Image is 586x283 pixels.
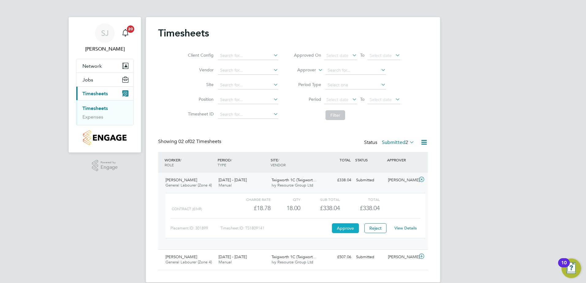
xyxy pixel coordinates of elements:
[178,138,221,145] span: 02 Timesheets
[405,139,408,145] span: 2
[219,259,232,265] span: Manual
[69,17,141,153] nav: Main navigation
[76,59,133,73] button: Network
[272,177,317,183] span: Twigworth 1C (Twigwort…
[364,223,386,233] button: Reject
[325,81,386,89] input: Select one
[82,114,103,120] a: Expenses
[300,203,340,213] div: £338.04
[186,96,214,102] label: Position
[370,97,392,102] span: Select date
[386,175,417,185] div: [PERSON_NAME]
[354,252,386,262] div: Submitted
[272,254,317,259] span: Twigworth 1C (Twigwort…
[76,130,134,145] a: Go to home page
[231,203,271,213] div: £18.78
[76,45,134,53] span: Simon Jones
[220,223,330,233] div: Timesheet ID: TS1809141
[272,183,313,188] span: Ivy Resource Group Ltd
[180,157,181,162] span: /
[269,154,322,170] div: SITE
[166,259,212,265] span: General Labourer (Zone 4)
[561,263,567,271] div: 10
[325,110,345,120] button: Filter
[231,157,232,162] span: /
[119,23,131,43] a: 20
[186,82,214,87] label: Site
[166,177,197,183] span: [PERSON_NAME]
[101,29,109,37] span: SJ
[354,154,386,165] div: STATUS
[278,157,279,162] span: /
[219,183,232,188] span: Manual
[322,175,354,185] div: £338.04
[326,97,348,102] span: Select date
[218,81,278,89] input: Search for...
[294,96,321,102] label: Period
[163,154,216,170] div: WORKER
[170,223,220,233] div: Placement ID: 301899
[382,139,414,145] label: Submitted
[271,203,300,213] div: 18.00
[219,177,247,183] span: [DATE] - [DATE]
[166,254,197,259] span: [PERSON_NAME]
[358,95,366,103] span: To
[386,154,417,165] div: APPROVER
[370,53,392,58] span: Select date
[326,53,348,58] span: Select date
[271,162,286,167] span: VENDOR
[83,130,126,145] img: countryside-properties-logo-retina.png
[158,27,209,39] h2: Timesheets
[172,207,202,211] span: Contract (£/HR)
[294,52,321,58] label: Approved On
[360,204,380,212] span: £338.04
[76,73,133,86] button: Jobs
[294,82,321,87] label: Period Type
[186,111,214,117] label: Timesheet ID
[332,223,359,233] button: Approve
[340,196,379,203] div: Total
[127,25,134,33] span: 20
[394,225,417,231] a: View Details
[165,162,174,167] span: ROLE
[271,196,300,203] div: QTY
[218,51,278,60] input: Search for...
[101,160,118,165] span: Powered by
[561,258,581,278] button: Open Resource Center, 10 new notifications
[386,252,417,262] div: [PERSON_NAME]
[82,77,93,83] span: Jobs
[325,66,386,75] input: Search for...
[364,138,416,147] div: Status
[158,138,223,145] div: Showing
[178,138,189,145] span: 02 of
[218,110,278,119] input: Search for...
[76,87,133,100] button: Timesheets
[272,259,313,265] span: Ivy Resource Group Ltd
[76,100,133,125] div: Timesheets
[231,196,271,203] div: Charge rate
[82,63,102,69] span: Network
[92,160,118,172] a: Powered byEngage
[218,66,278,75] input: Search for...
[354,175,386,185] div: Submitted
[186,67,214,73] label: Vendor
[82,105,108,111] a: Timesheets
[358,51,366,59] span: To
[166,183,212,188] span: General Labourer (Zone 4)
[340,157,351,162] span: TOTAL
[186,52,214,58] label: Client Config
[218,162,226,167] span: TYPE
[101,165,118,170] span: Engage
[219,254,247,259] span: [DATE] - [DATE]
[76,23,134,53] a: SJ[PERSON_NAME]
[216,154,269,170] div: PERIOD
[288,67,316,73] label: Approver
[300,196,340,203] div: Sub Total
[218,96,278,104] input: Search for...
[322,252,354,262] div: £507.06
[82,91,108,96] span: Timesheets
